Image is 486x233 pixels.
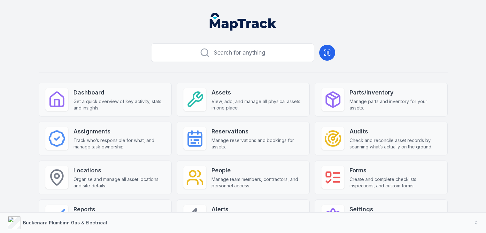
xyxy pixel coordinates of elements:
[212,176,303,189] span: Manage team members, contractors, and personnel access.
[315,161,448,194] a: FormsCreate and complete checklists, inspections, and custom forms.
[73,176,165,189] span: Organise and manage all asset locations and site details.
[151,43,314,62] button: Search for anything
[177,122,310,155] a: ReservationsManage reservations and bookings for assets.
[214,48,265,57] span: Search for anything
[212,98,303,111] span: View, add, and manage all physical assets in one place.
[350,127,441,136] strong: Audits
[350,205,441,214] strong: Settings
[23,220,107,225] strong: Buckenara Plumbing Gas & Electrical
[212,137,303,150] span: Manage reservations and bookings for assets.
[73,137,165,150] span: Track who’s responsible for what, and manage task ownership.
[73,127,165,136] strong: Assignments
[350,176,441,189] span: Create and complete checklists, inspections, and custom forms.
[350,98,441,111] span: Manage parts and inventory for your assets.
[73,166,165,175] strong: Locations
[212,166,303,175] strong: People
[212,205,303,214] strong: Alerts
[350,88,441,97] strong: Parts/Inventory
[212,88,303,97] strong: Assets
[177,83,310,117] a: AssetsView, add, and manage all physical assets in one place.
[315,122,448,155] a: AuditsCheck and reconcile asset records by scanning what’s actually on the ground.
[73,88,165,97] strong: Dashboard
[315,83,448,117] a: Parts/InventoryManage parts and inventory for your assets.
[212,127,303,136] strong: Reservations
[39,122,172,155] a: AssignmentsTrack who’s responsible for what, and manage task ownership.
[73,205,165,214] strong: Reports
[350,166,441,175] strong: Forms
[199,13,287,31] nav: Global
[39,161,172,194] a: LocationsOrganise and manage all asset locations and site details.
[39,83,172,117] a: DashboardGet a quick overview of key activity, stats, and insights.
[73,98,165,111] span: Get a quick overview of key activity, stats, and insights.
[350,137,441,150] span: Check and reconcile asset records by scanning what’s actually on the ground.
[177,161,310,194] a: PeopleManage team members, contractors, and personnel access.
